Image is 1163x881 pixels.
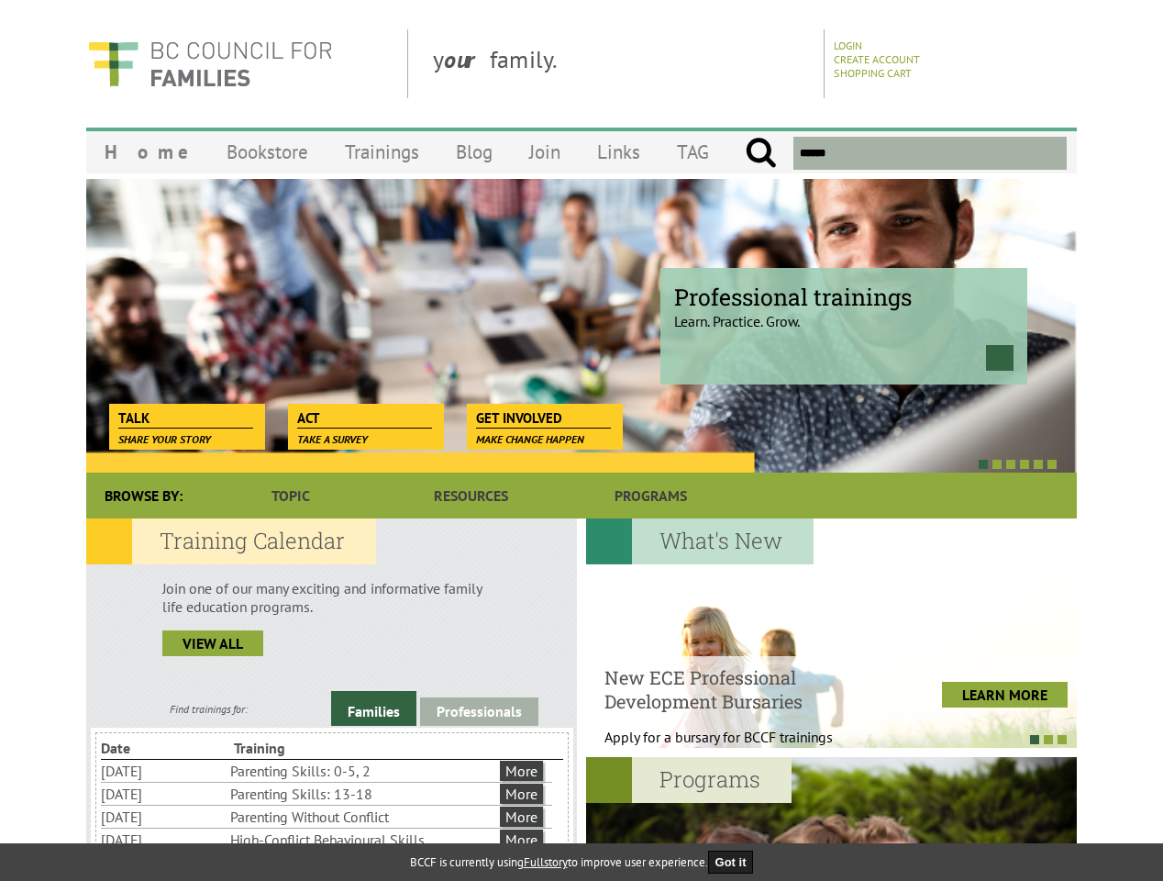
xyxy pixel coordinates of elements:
[834,39,862,52] a: Login
[500,830,543,850] a: More
[444,44,490,74] strong: our
[230,829,496,851] li: High-Conflict Behavioural Skills
[162,579,501,616] p: Join one of our many exciting and informative family life education programs.
[86,29,334,98] img: BC Council for FAMILIES
[230,760,496,782] li: Parenting Skills: 0-5, 2
[834,66,912,80] a: Shopping Cart
[476,432,584,446] span: Make change happen
[500,807,543,827] a: More
[511,130,579,173] a: Join
[208,130,327,173] a: Bookstore
[586,519,814,564] h2: What's New
[604,728,879,764] p: Apply for a bursary for BCCF trainings West...
[331,691,416,726] a: Families
[579,130,659,173] a: Links
[561,473,741,519] a: Programs
[288,404,441,429] a: Act Take a survey
[659,130,727,173] a: TAG
[327,130,438,173] a: Trainings
[297,408,432,429] span: Act
[708,851,754,874] button: Got it
[674,296,1013,330] p: Learn. Practice. Grow.
[438,130,511,173] a: Blog
[467,404,620,429] a: Get Involved Make change happen
[101,783,227,805] li: [DATE]
[674,282,1013,312] span: Professional trainings
[118,408,253,429] span: Talk
[234,737,363,759] li: Training
[745,137,777,170] input: Submit
[381,473,560,519] a: Resources
[86,473,201,519] div: Browse By:
[86,519,376,564] h2: Training Calendar
[230,806,496,828] li: Parenting Without Conflict
[476,408,611,429] span: Get Involved
[101,737,230,759] li: Date
[418,29,825,98] div: y family.
[109,404,262,429] a: Talk Share your story
[524,854,568,870] a: Fullstory
[101,760,227,782] li: [DATE]
[230,783,496,805] li: Parenting Skills: 13-18
[101,806,227,828] li: [DATE]
[834,52,920,66] a: Create Account
[420,697,538,726] a: Professionals
[86,702,331,716] div: Find trainings for:
[604,665,879,713] h4: New ECE Professional Development Bursaries
[297,432,368,446] span: Take a survey
[942,682,1068,708] a: LEARN MORE
[500,761,543,781] a: More
[86,130,208,173] a: Home
[500,784,543,804] a: More
[201,473,381,519] a: Topic
[118,432,211,446] span: Share your story
[586,757,792,803] h2: Programs
[101,829,227,851] li: [DATE]
[162,630,263,656] a: view all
